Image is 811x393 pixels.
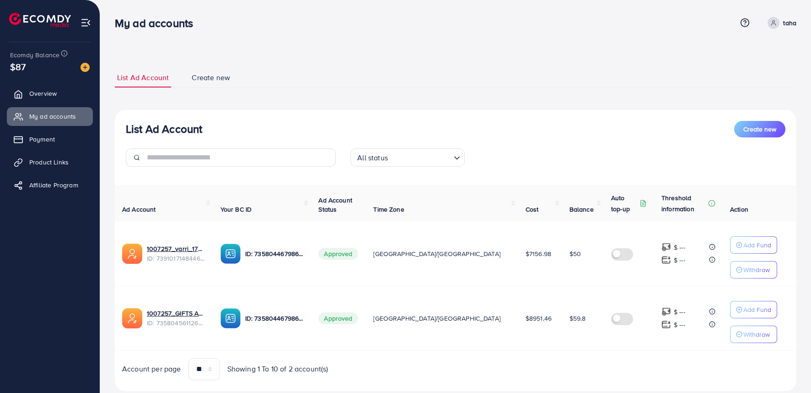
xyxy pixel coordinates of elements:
[7,107,93,126] a: My ad accounts
[730,261,777,278] button: Withdraw
[743,329,770,340] p: Withdraw
[147,309,206,327] div: <span class='underline'>1007257_GIFTS ADS_1713178508862</span></br>7358045611263918081
[10,60,26,73] span: $87
[743,264,770,275] p: Withdraw
[122,205,156,214] span: Ad Account
[611,192,638,214] p: Auto top-up
[391,149,450,164] input: Search for option
[29,180,78,190] span: Affiliate Program
[526,249,551,258] span: $7156.98
[743,240,771,251] p: Add Fund
[147,318,206,327] span: ID: 7358045611263918081
[10,50,59,60] span: Ecomdy Balance
[318,312,358,324] span: Approved
[661,255,671,265] img: top-up amount
[245,248,304,259] p: ID: 7358044679864254480
[122,244,142,264] img: ic-ads-acc.e4c84228.svg
[117,72,169,83] span: List Ad Account
[730,326,777,343] button: Withdraw
[674,242,685,253] p: $ ---
[661,192,706,214] p: Threshold information
[147,309,206,318] a: 1007257_GIFTS ADS_1713178508862
[661,307,671,317] img: top-up amount
[674,255,685,266] p: $ ---
[7,130,93,148] a: Payment
[7,176,93,194] a: Affiliate Program
[730,236,777,254] button: Add Fund
[192,72,230,83] span: Create new
[7,84,93,103] a: Overview
[7,153,93,171] a: Product Links
[227,364,328,374] span: Showing 1 To 10 of 2 account(s)
[147,254,206,263] span: ID: 7391017148446998544
[661,320,671,329] img: top-up amount
[122,364,181,374] span: Account per page
[126,122,202,136] h3: List Ad Account
[220,308,241,328] img: ic-ba-acc.ded83a64.svg
[674,306,685,317] p: $ ---
[318,196,352,214] span: Ad Account Status
[743,304,771,315] p: Add Fund
[734,121,785,137] button: Create new
[29,89,57,98] span: Overview
[9,13,71,27] img: logo
[355,151,390,164] span: All status
[569,249,581,258] span: $50
[569,314,586,323] span: $59.8
[220,244,241,264] img: ic-ba-acc.ded83a64.svg
[661,242,671,252] img: top-up amount
[373,205,404,214] span: Time Zone
[245,313,304,324] p: ID: 7358044679864254480
[350,148,465,167] div: Search for option
[81,63,90,72] img: image
[122,308,142,328] img: ic-ads-acc.e4c84228.svg
[318,248,358,260] span: Approved
[373,249,500,258] span: [GEOGRAPHIC_DATA]/[GEOGRAPHIC_DATA]
[147,244,206,263] div: <span class='underline'>1007257_varri_1720855285387</span></br>7391017148446998544
[220,205,252,214] span: Your BC ID
[743,125,776,134] span: Create new
[115,16,200,30] h3: My ad accounts
[526,205,539,214] span: Cost
[730,205,748,214] span: Action
[147,244,206,253] a: 1007257_varri_1720855285387
[764,17,796,29] a: taha
[526,314,552,323] span: $8951.46
[783,17,796,28] p: taha
[29,112,76,121] span: My ad accounts
[81,17,91,28] img: menu
[772,352,804,386] iframe: Chat
[29,135,55,144] span: Payment
[373,314,500,323] span: [GEOGRAPHIC_DATA]/[GEOGRAPHIC_DATA]
[29,158,69,167] span: Product Links
[674,319,685,330] p: $ ---
[730,301,777,318] button: Add Fund
[569,205,594,214] span: Balance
